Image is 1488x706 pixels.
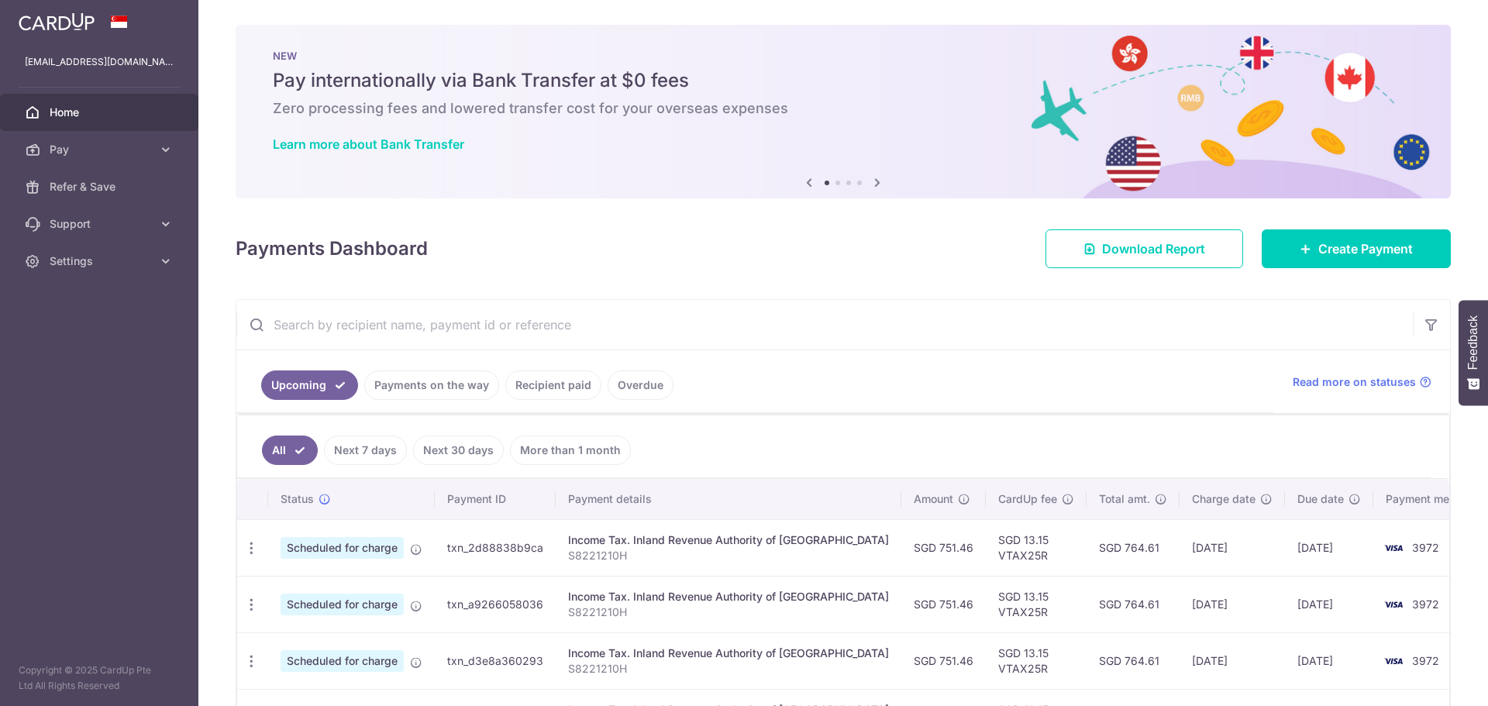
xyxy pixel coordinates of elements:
span: Refer & Save [50,179,152,195]
img: Bank transfer banner [236,25,1451,198]
p: [EMAIL_ADDRESS][DOMAIN_NAME] [25,54,174,70]
td: SGD 751.46 [901,632,986,689]
span: Settings [50,253,152,269]
span: Create Payment [1318,239,1413,258]
p: NEW [273,50,1414,62]
span: Status [281,491,314,507]
td: SGD 764.61 [1087,576,1180,632]
a: More than 1 month [510,436,631,465]
span: Read more on statuses [1293,374,1416,390]
td: SGD 13.15 VTAX25R [986,519,1087,576]
td: SGD 13.15 VTAX25R [986,632,1087,689]
span: Scheduled for charge [281,537,404,559]
span: Home [50,105,152,120]
img: Bank Card [1378,595,1409,614]
span: Support [50,216,152,232]
span: 3972 [1412,654,1439,667]
a: Upcoming [261,370,358,400]
span: Amount [914,491,953,507]
a: Overdue [608,370,673,400]
td: [DATE] [1285,632,1373,689]
a: Read more on statuses [1293,374,1431,390]
span: Download Report [1102,239,1205,258]
a: All [262,436,318,465]
p: S8221210H [568,548,889,563]
td: txn_d3e8a360293 [435,632,556,689]
td: [DATE] [1180,576,1285,632]
span: Charge date [1192,491,1255,507]
h4: Payments Dashboard [236,235,428,263]
td: [DATE] [1180,632,1285,689]
th: Payment details [556,479,901,519]
th: Payment ID [435,479,556,519]
a: Create Payment [1262,229,1451,268]
h6: Zero processing fees and lowered transfer cost for your overseas expenses [273,99,1414,118]
span: Scheduled for charge [281,650,404,672]
span: 3972 [1412,598,1439,611]
div: Income Tax. Inland Revenue Authority of [GEOGRAPHIC_DATA] [568,532,889,548]
p: S8221210H [568,604,889,620]
a: Download Report [1045,229,1243,268]
a: Learn more about Bank Transfer [273,136,464,152]
img: CardUp [19,12,95,31]
div: Income Tax. Inland Revenue Authority of [GEOGRAPHIC_DATA] [568,589,889,604]
span: Feedback [1466,315,1480,370]
td: txn_a9266058036 [435,576,556,632]
span: Scheduled for charge [281,594,404,615]
img: Bank Card [1378,539,1409,557]
a: Recipient paid [505,370,601,400]
td: [DATE] [1285,576,1373,632]
a: Payments on the way [364,370,499,400]
td: SGD 764.61 [1087,519,1180,576]
td: txn_2d88838b9ca [435,519,556,576]
td: SGD 13.15 VTAX25R [986,576,1087,632]
td: [DATE] [1180,519,1285,576]
div: Income Tax. Inland Revenue Authority of [GEOGRAPHIC_DATA] [568,646,889,661]
td: SGD 764.61 [1087,632,1180,689]
a: Next 30 days [413,436,504,465]
button: Feedback - Show survey [1459,300,1488,405]
td: SGD 751.46 [901,519,986,576]
a: Next 7 days [324,436,407,465]
td: SGD 751.46 [901,576,986,632]
span: 3972 [1412,541,1439,554]
span: CardUp fee [998,491,1057,507]
h5: Pay internationally via Bank Transfer at $0 fees [273,68,1414,93]
input: Search by recipient name, payment id or reference [236,300,1413,350]
span: Due date [1297,491,1344,507]
span: Pay [50,142,152,157]
span: Total amt. [1099,491,1150,507]
p: S8221210H [568,661,889,677]
td: [DATE] [1285,519,1373,576]
img: Bank Card [1378,652,1409,670]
